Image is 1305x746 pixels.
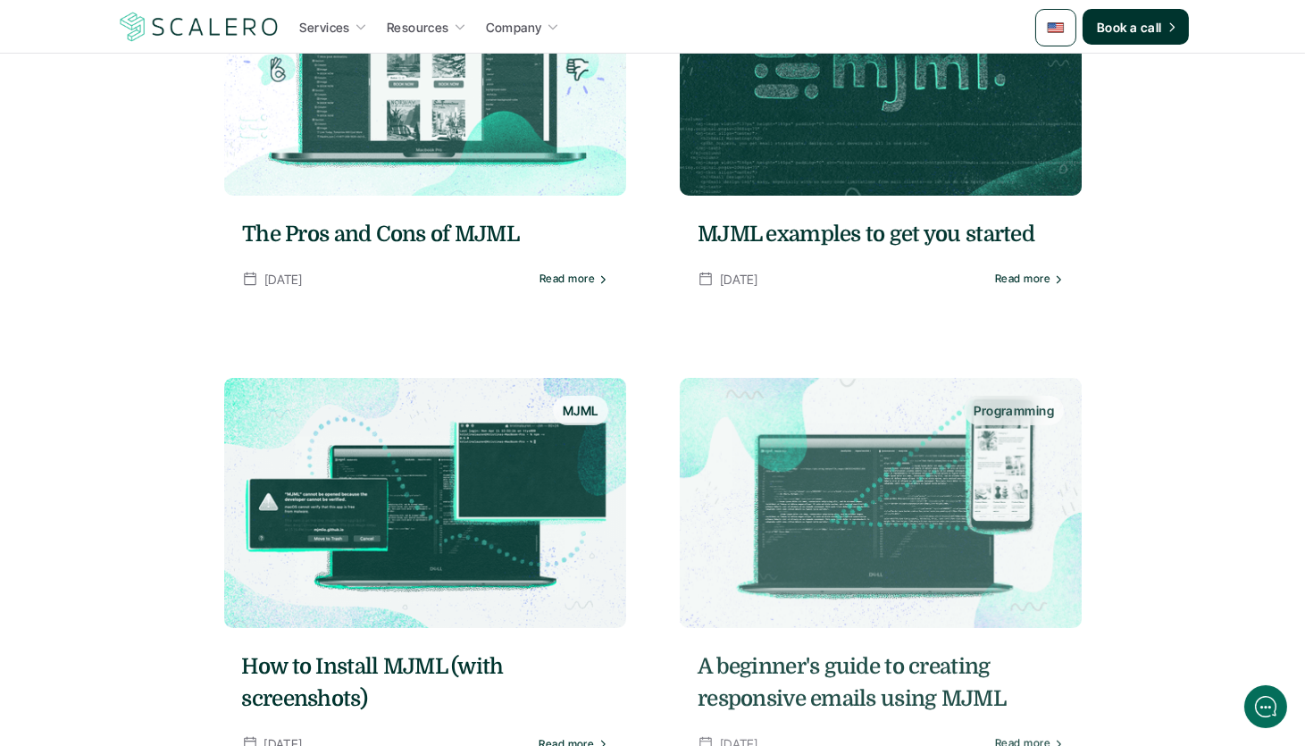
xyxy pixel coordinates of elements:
iframe: gist-messenger-bubble-iframe [1244,685,1287,728]
a: MJML examples to get you started [698,218,1064,250]
a: The Pros and Cons of MJML [242,218,608,250]
p: Book a call [1097,18,1162,37]
p: [DATE] [720,268,758,290]
a: Programming [680,378,1082,628]
p: Resources [387,18,449,37]
p: Services [300,18,350,37]
a: Scalero company logotype [117,11,281,43]
p: Read more [994,272,1050,285]
a: Read more [994,272,1063,285]
span: We run on Gist [149,624,226,636]
a: A beginner's guide to creating responsive emails using MJML [698,650,1064,715]
a: Read more [539,272,607,285]
p: Read more [539,272,594,285]
button: New conversation [14,115,343,153]
p: Company [486,18,542,37]
p: [DATE] [264,268,303,290]
p: Programming [974,401,1054,420]
a: Book a call [1083,9,1189,45]
p: MJML [563,401,598,420]
a: How to Install MJML (with screenshots) [242,650,608,715]
a: MJML [224,378,626,628]
img: Scalero company logotype [117,10,281,44]
img: 🇺🇸 [1047,19,1065,37]
span: New conversation [115,127,214,141]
